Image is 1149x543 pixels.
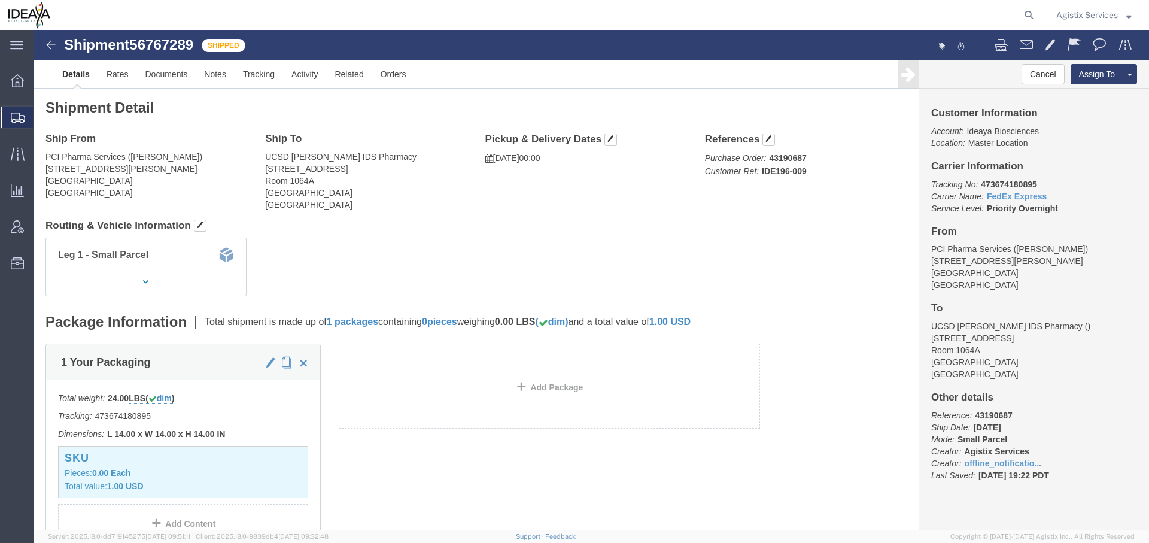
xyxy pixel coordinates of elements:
button: Agistix Services [1056,8,1132,22]
span: Client: 2025.18.0-9839db4 [196,533,329,540]
a: Support [516,533,546,540]
span: Agistix Services [1056,8,1118,22]
span: Server: 2025.18.0-dd719145275 [48,533,190,540]
img: logo [8,2,50,29]
span: [DATE] 09:32:48 [278,533,329,540]
iframe: FS Legacy Container [34,30,1149,530]
span: [DATE] 09:51:11 [145,533,190,540]
a: Feedback [545,533,576,540]
span: Copyright © [DATE]-[DATE] Agistix Inc., All Rights Reserved [950,532,1135,542]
